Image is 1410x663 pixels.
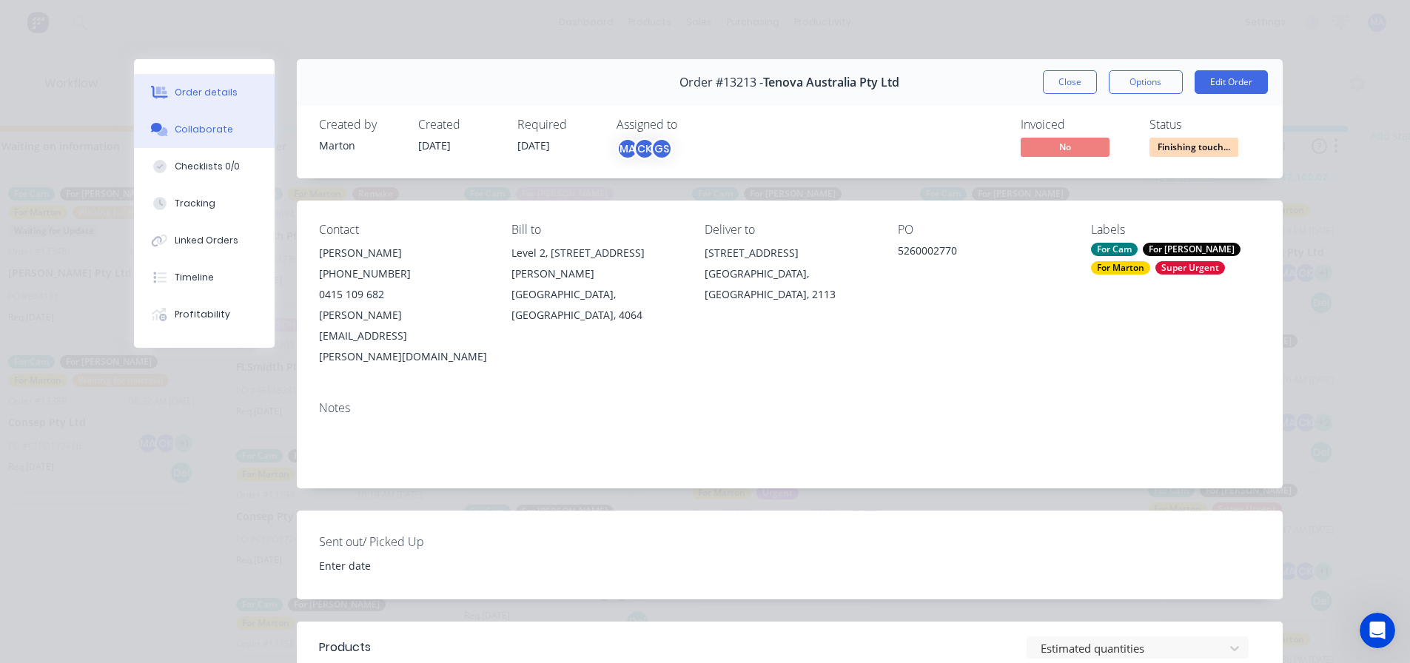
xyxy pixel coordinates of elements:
[175,271,214,284] div: Timeline
[617,138,673,160] button: MACKGS
[1155,261,1225,275] div: Super Urgent
[418,138,451,152] span: [DATE]
[134,296,275,333] button: Profitability
[705,243,874,305] div: [STREET_ADDRESS][GEOGRAPHIC_DATA], [GEOGRAPHIC_DATA], 2113
[634,138,656,160] div: CK
[175,123,233,136] div: Collaborate
[24,354,231,442] div: It seems that partial code searches are working, but searching the full code isn't returning any ...
[898,223,1067,237] div: PO
[175,197,215,210] div: Tracking
[175,86,238,99] div: Order details
[1091,261,1150,275] div: For Marton
[13,454,283,479] textarea: Message…
[23,485,35,497] button: Upload attachment
[319,223,489,237] div: Contact
[319,138,400,153] div: Marton
[1091,243,1138,256] div: For Cam
[319,118,400,132] div: Created by
[10,6,38,34] button: go back
[134,148,275,185] button: Checklists 0/0
[42,8,66,32] img: Profile image for Maricar
[1149,138,1238,156] span: Finishing touch...
[134,222,275,259] button: Linked Orders
[705,243,874,263] div: [STREET_ADDRESS]
[319,639,371,656] div: Products
[175,302,284,334] div: okay. thank you!
[232,6,260,34] button: Home
[12,243,284,301] div: Maricar says…
[1360,613,1395,648] iframe: Intercom live chat
[1149,138,1238,160] button: Finishing touch...
[134,74,275,111] button: Order details
[72,18,147,33] p: Active 30m ago
[254,479,278,502] button: Send a message…
[12,302,284,346] div: Marton says…
[47,485,58,497] button: Emoji picker
[134,111,275,148] button: Collaborate
[1109,70,1183,94] button: Options
[1043,70,1097,94] button: Close
[1021,118,1132,132] div: Invoiced
[1195,70,1268,94] button: Edit Order
[1143,243,1241,256] div: For [PERSON_NAME]
[319,401,1260,415] div: Notes
[187,311,272,326] div: okay. thank you!
[517,118,599,132] div: Required
[12,346,284,477] div: Maricar says…
[705,263,874,305] div: [GEOGRAPHIC_DATA], [GEOGRAPHIC_DATA], 2113
[12,243,243,289] div: Thanks for the image, checking on this now.
[12,64,284,243] div: Marton says…
[679,75,763,90] span: Order #13213 -
[309,554,493,576] input: Enter date
[1149,118,1260,132] div: Status
[705,223,874,237] div: Deliver to
[175,308,230,321] div: Profitability
[175,160,240,173] div: Checklists 0/0
[12,346,243,451] div: It seems that partial code searches are working, but searching the full code isn't returning any ...
[763,75,899,90] span: Tenova Australia Pty Ltd
[511,284,681,326] div: [GEOGRAPHIC_DATA], [GEOGRAPHIC_DATA], 4064
[1021,138,1109,156] span: No
[175,234,238,247] div: Linked Orders
[260,6,286,33] div: Close
[517,138,550,152] span: [DATE]
[511,243,681,284] div: Level 2, [STREET_ADDRESS][PERSON_NAME]
[617,138,639,160] div: MA
[1091,223,1260,237] div: Labels
[24,252,231,280] div: Thanks for the image, checking on this now.
[651,138,673,160] div: GS
[134,185,275,222] button: Tracking
[65,149,272,222] div: this is the issue we talked about last time. global search says no item found when in the backgro...
[94,485,106,497] button: Start recording
[319,243,489,367] div: [PERSON_NAME][PHONE_NUMBER]0415 109 682[PERSON_NAME][EMAIL_ADDRESS][PERSON_NAME][DOMAIN_NAME]
[511,243,681,326] div: Level 2, [STREET_ADDRESS][PERSON_NAME][GEOGRAPHIC_DATA], [GEOGRAPHIC_DATA], 4064
[319,284,489,305] div: 0415 109 682
[418,118,500,132] div: Created
[319,263,489,284] div: [PHONE_NUMBER]
[72,7,116,18] h1: Maricar
[319,305,489,367] div: [PERSON_NAME][EMAIL_ADDRESS][PERSON_NAME][DOMAIN_NAME]
[53,64,284,231] div: this is the issue we talked about last time. global search says no item found when in the backgro...
[617,118,765,132] div: Assigned to
[70,485,82,497] button: Gif picker
[134,259,275,296] button: Timeline
[898,243,1067,263] div: 5260002770
[319,243,489,263] div: [PERSON_NAME]
[511,223,681,237] div: Bill to
[319,533,504,551] label: Sent out/ Picked Up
